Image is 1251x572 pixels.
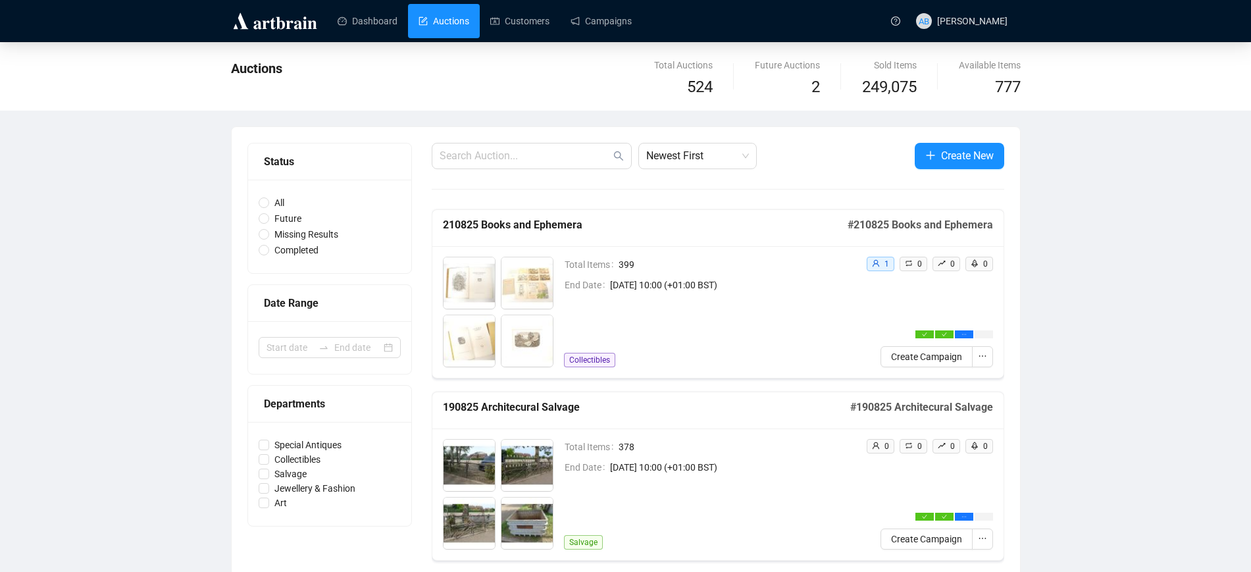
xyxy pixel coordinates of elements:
button: Create Campaign [881,529,973,550]
span: Missing Results [269,227,344,242]
span: [DATE] 10:00 (+01:00 BST) [610,278,855,292]
span: Salvage [564,535,603,550]
span: 249,075 [862,75,917,100]
span: 0 [917,442,922,451]
img: 8003_1.jpg [444,498,495,549]
span: user [872,259,880,267]
a: 210825 Books and Ephemera#210825 Books and EphemeraTotal Items399End Date[DATE] 10:00 (+01:00 BST... [432,209,1004,378]
span: Jewellery & Fashion [269,481,361,496]
button: Create New [915,143,1004,169]
span: ellipsis [961,332,967,337]
span: 1 [884,259,889,269]
img: 9003_1.jpg [444,315,495,367]
div: Future Auctions [755,58,820,72]
span: Auctions [231,61,282,76]
span: question-circle [891,16,900,26]
span: rocket [971,259,979,267]
span: 0 [917,259,922,269]
span: Special Antiques [269,438,347,452]
span: Collectibles [564,353,615,367]
span: Future [269,211,307,226]
img: 8001_1.jpg [444,440,495,491]
span: check [922,332,927,337]
img: 9002_1.jpg [501,257,553,309]
button: Create Campaign [881,346,973,367]
span: 2 [811,78,820,96]
div: Status [264,153,396,170]
span: 0 [983,442,988,451]
span: Create New [941,147,994,164]
span: ellipsis [978,534,987,543]
input: Search Auction... [440,148,611,164]
span: check [942,514,947,519]
div: Date Range [264,295,396,311]
h5: 210825 Books and Ephemera [443,217,848,233]
span: AB [918,14,929,28]
a: 190825 Architecural Salvage#190825 Architecural SalvageTotal Items378End Date[DATE] 10:00 (+01:00... [432,392,1004,561]
span: Collectibles [269,452,326,467]
a: Auctions [419,4,469,38]
span: 0 [884,442,889,451]
span: Salvage [269,467,312,481]
div: Departments [264,396,396,412]
span: 0 [983,259,988,269]
span: Art [269,496,292,510]
span: Create Campaign [891,532,962,546]
span: search [613,151,624,161]
span: to [319,342,329,353]
span: retweet [905,442,913,450]
span: Create Campaign [891,350,962,364]
span: Completed [269,243,324,257]
span: ellipsis [978,351,987,361]
span: 399 [619,257,855,272]
h5: # 210825 Books and Ephemera [848,217,993,233]
span: retweet [905,259,913,267]
a: Campaigns [571,4,632,38]
span: [DATE] 10:00 (+01:00 BST) [610,460,855,475]
span: check [942,332,947,337]
span: 524 [687,78,713,96]
img: 8004_1.jpg [501,498,553,549]
span: 378 [619,440,855,454]
h5: 190825 Architecural Salvage [443,400,850,415]
img: 9001_1.jpg [444,257,495,309]
span: rise [938,259,946,267]
input: End date [334,340,381,355]
input: Start date [267,340,313,355]
div: Total Auctions [654,58,713,72]
span: 0 [950,442,955,451]
span: Newest First [646,143,749,169]
span: plus [925,150,936,161]
span: user [872,442,880,450]
span: All [269,195,290,210]
span: ellipsis [961,514,967,519]
span: swap-right [319,342,329,353]
span: End Date [565,278,610,292]
span: Total Items [565,257,619,272]
img: logo [231,11,319,32]
h5: # 190825 Architecural Salvage [850,400,993,415]
span: Total Items [565,440,619,454]
div: Sold Items [862,58,917,72]
span: End Date [565,460,610,475]
a: Dashboard [338,4,397,38]
span: rocket [971,442,979,450]
span: 777 [995,78,1021,96]
span: [PERSON_NAME] [937,16,1008,26]
span: check [922,514,927,519]
span: 0 [950,259,955,269]
a: Customers [490,4,549,38]
img: 9004_1.jpg [501,315,553,367]
span: rise [938,442,946,450]
img: 8002_1.jpg [501,440,553,491]
div: Available Items [959,58,1021,72]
